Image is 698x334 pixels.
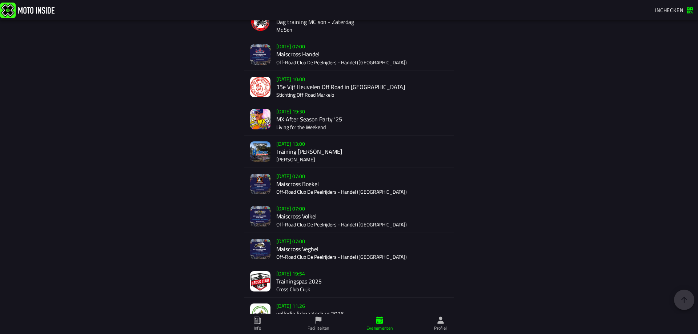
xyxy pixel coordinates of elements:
[366,325,393,331] ion-label: Evenementen
[250,271,270,291] img: event-image
[250,12,270,32] img: event-image
[250,44,270,65] img: event-image
[244,265,454,298] a: event-image[DATE] 19:54Trainingspas 2025Cross Club Cuijk
[244,38,454,71] a: event-image[DATE] 07:00Maiscross HandelOff-Road Club De Peelrijders - Handel ([GEOGRAPHIC_DATA])
[250,206,270,226] img: event-image
[250,77,270,97] img: event-image
[244,298,454,330] a: event-image[DATE] 11:26volledig lidmaatschap 2025MC de Peelrijders - Nederweert-Eind
[244,233,454,265] a: event-image[DATE] 07:00Maiscross VeghelOff-Road Club De Peelrijders - Handel ([GEOGRAPHIC_DATA])
[244,6,454,38] a: event-image[DATE] 14:30Dag training MC son - ZaterdagMc Son
[244,71,454,103] a: event-image[DATE] 10:0035e Vijf Heuvelen Off Road in [GEOGRAPHIC_DATA]Stichting Off Road Markelo
[254,325,261,331] ion-label: Info
[244,103,454,136] a: event-image[DATE] 19:30MX After Season Party ‘25Living for the Weekend
[655,6,683,14] span: Inchecken
[308,325,329,331] ion-label: Faciliteiten
[244,136,454,168] a: event-image[DATE] 13:00Training [PERSON_NAME][PERSON_NAME]
[651,4,697,16] a: Inchecken
[434,325,447,331] ion-label: Profiel
[250,109,270,129] img: event-image
[250,174,270,194] img: event-image
[250,303,270,324] img: event-image
[244,168,454,200] a: event-image[DATE] 07:00Maiscross BoekelOff-Road Club De Peelrijders - Handel ([GEOGRAPHIC_DATA])
[250,239,270,259] img: event-image
[244,200,454,233] a: event-image[DATE] 07:00Maiscross VolkelOff-Road Club De Peelrijders - Handel ([GEOGRAPHIC_DATA])
[250,141,270,162] img: event-image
